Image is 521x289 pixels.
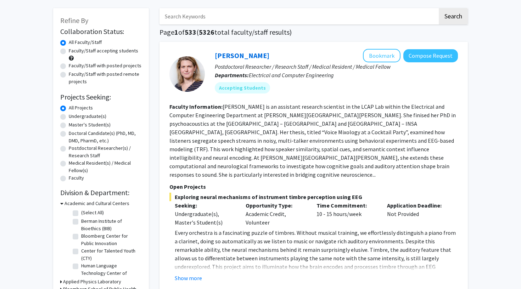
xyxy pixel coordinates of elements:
[169,103,456,178] fg-read-more: [PERSON_NAME] is an assistant research scientist in the LCAP Lab within the Electrical and Comput...
[69,113,106,120] label: Undergraduate(s)
[363,49,400,62] button: Add Moira-Phoebe Huet to Bookmarks
[215,51,269,60] a: [PERSON_NAME]
[69,121,111,129] label: Master's Student(s)
[69,144,142,159] label: Postdoctoral Researcher(s) / Research Staff
[215,62,458,71] p: Postdoctoral Researcher / Research Staff / Medical Resident / Medical Fellow
[69,39,102,46] label: All Faculty/Staff
[185,28,196,36] span: 533
[69,70,142,85] label: Faculty/Staff with posted remote projects
[81,232,140,247] label: Bloomberg Center for Public Innovation
[215,82,270,93] mat-chip: Accepting Students
[60,188,142,197] h2: Division & Department:
[69,47,138,55] label: Faculty/Staff accepting students
[382,201,453,227] div: Not Provided
[199,28,214,36] span: 5326
[69,62,141,69] label: Faculty/Staff with posted projects
[175,210,235,227] div: Undergraduate(s), Master's Student(s)
[403,49,458,62] button: Compose Request to Moira-Phoebe Huet
[5,257,30,284] iframe: Chat
[63,278,121,285] h3: Applied Physics Laboratory
[81,217,140,232] label: Berman Institute of Bioethics (BIB)
[215,72,249,79] b: Departments:
[387,201,447,210] p: Application Deadline:
[69,104,93,112] label: All Projects
[316,201,377,210] p: Time Commitment:
[249,72,334,79] span: Electrical and Computer Engineering
[60,27,142,36] h2: Collaboration Status:
[69,159,142,174] label: Medical Resident(s) / Medical Fellow(s)
[65,200,129,207] h3: Academic and Cultural Centers
[169,103,223,110] b: Faculty Information:
[175,201,235,210] p: Seeking:
[81,247,140,262] label: Center for Talented Youth (CTY)
[169,193,458,201] span: Exploring neural mechanisms of instrument timbre perception using EEG
[69,174,84,182] label: Faculty
[246,201,306,210] p: Opportunity Type:
[311,201,382,227] div: 10 - 15 hours/week
[81,262,140,284] label: Human Language Technology Center of Excellence (HLTCOE)
[159,8,438,24] input: Search Keywords
[439,8,468,24] button: Search
[169,182,458,191] p: Open Projects
[240,201,311,227] div: Academic Credit, Volunteer
[69,130,142,144] label: Doctoral Candidate(s) (PhD, MD, DMD, PharmD, etc.)
[175,274,202,282] button: Show more
[60,16,88,25] span: Refine By
[81,209,104,216] label: (Select All)
[159,28,468,36] h1: Page of ( total faculty/staff results)
[60,93,142,101] h2: Projects Seeking:
[174,28,178,36] span: 1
